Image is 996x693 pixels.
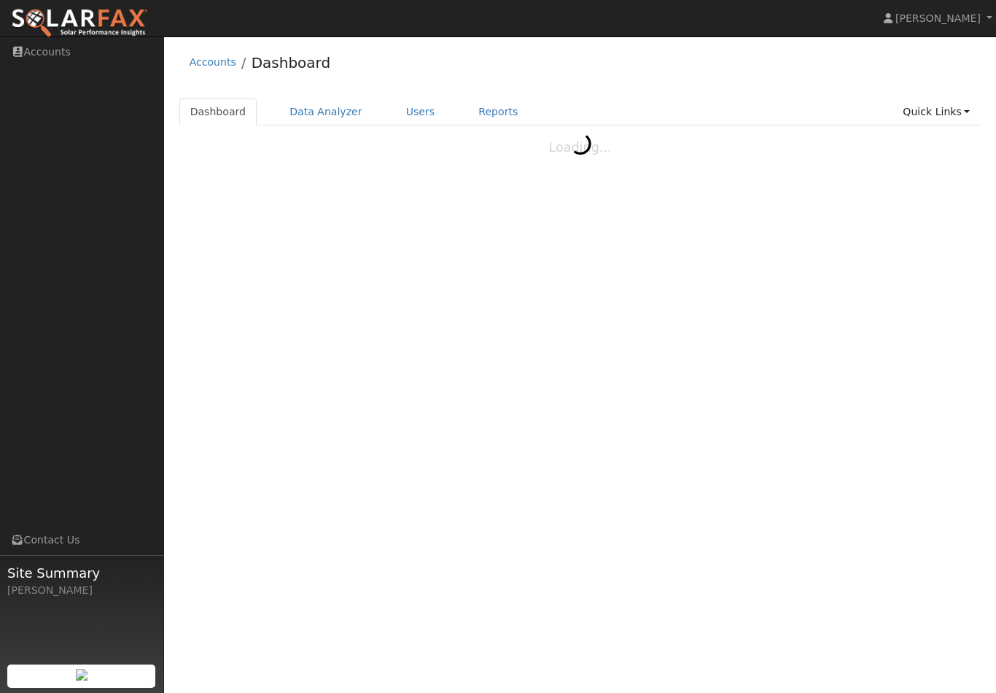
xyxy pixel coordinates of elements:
div: [PERSON_NAME] [7,583,156,598]
a: Quick Links [892,98,981,125]
a: Reports [467,98,529,125]
span: Site Summary [7,563,156,583]
img: SolarFax [11,8,148,39]
a: Users [395,98,446,125]
a: Dashboard [252,54,331,71]
img: retrieve [76,669,87,681]
a: Dashboard [179,98,257,125]
span: [PERSON_NAME] [895,12,981,24]
a: Data Analyzer [279,98,373,125]
a: Accounts [190,56,236,68]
